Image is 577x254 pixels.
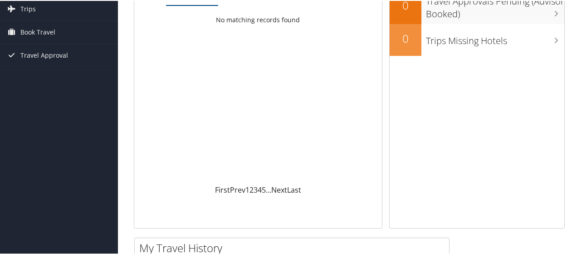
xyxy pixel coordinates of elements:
[390,30,421,45] h2: 0
[266,184,271,194] span: …
[426,29,564,46] h3: Trips Missing Hotels
[390,23,564,55] a: 0Trips Missing Hotels
[230,184,245,194] a: Prev
[258,184,262,194] a: 4
[245,184,249,194] a: 1
[215,184,230,194] a: First
[20,43,68,66] span: Travel Approval
[262,184,266,194] a: 5
[254,184,258,194] a: 3
[271,184,287,194] a: Next
[134,11,382,27] td: No matching records found
[287,184,301,194] a: Last
[20,20,55,43] span: Book Travel
[249,184,254,194] a: 2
